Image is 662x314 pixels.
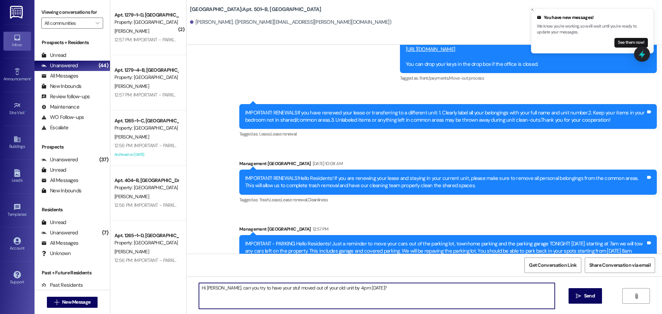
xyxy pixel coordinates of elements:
span: Send [584,292,595,300]
span: Cleanliness [308,197,328,203]
div: (7) [100,227,110,238]
div: Unanswered [41,156,78,163]
span: Trash , [259,197,270,203]
div: Property: [GEOGRAPHIC_DATA] [114,184,178,191]
div: (44) [97,60,110,71]
div: Tagged as: [239,129,657,139]
p: We know you're working, so we'll wait until you're ready to update your messages. [537,23,648,36]
input: All communities [44,18,92,29]
div: Tagged as: [400,73,657,83]
div: Unanswered [41,62,78,69]
a: Inbox [3,32,31,50]
div: IMPORTANT - PARKING Hello Residents! Just a reminder to move your cars out of the parking lot, to... [245,240,646,255]
div: Management [GEOGRAPHIC_DATA] [239,160,657,170]
span: Lease , [259,131,271,137]
div: You have new messages! [537,14,648,21]
span: [PERSON_NAME] [114,249,149,255]
div: Unread [41,219,66,226]
div: Apt. 404~B, [GEOGRAPHIC_DATA] [114,177,178,184]
div: Unknown [41,250,71,257]
div: Apt. 1265~1~C, [GEOGRAPHIC_DATA] [114,117,178,124]
i:  [96,20,99,26]
div: Unread [41,166,66,174]
i:  [54,300,59,305]
span: • [27,211,28,216]
div: All Messages [41,240,78,247]
div: Past Residents [41,282,83,289]
span: Rent/payments , [420,75,449,81]
label: Viewing conversations for [41,7,103,18]
div: Property: [GEOGRAPHIC_DATA] [114,124,178,132]
div: [PERSON_NAME]. ([PERSON_NAME][EMAIL_ADDRESS][PERSON_NAME][DOMAIN_NAME]) [190,19,391,26]
div: All Messages [41,72,78,80]
div: Apt. 1279~1~D, [GEOGRAPHIC_DATA] [114,11,178,19]
button: See them now! [614,38,648,48]
button: Send [569,288,602,304]
div: Archived on [DATE] [114,150,179,159]
a: Account [3,235,31,254]
div: Apt. 1265~1~D, [GEOGRAPHIC_DATA] [114,232,178,239]
div: Maintenance [41,103,79,111]
a: [URL][DOMAIN_NAME] [406,46,455,53]
div: Stadium Crossing Residents: Please fill out the Move-Out Form before dropping off your keys so yo... [406,24,646,68]
span: Move-out process [449,75,484,81]
div: Escalate [41,124,68,131]
div: IMPORTANT! RENEWALSIf you have renewed your lease or transferring to a different unit: 1. Clearly... [245,109,646,124]
span: [PERSON_NAME] [114,28,149,34]
span: [PERSON_NAME] [114,134,149,140]
button: Get Conversation Link [524,257,581,273]
div: Prospects + Residents [34,39,110,46]
textarea: Hi [PERSON_NAME], can you try to have your stuf moved out of your old unit by 4pm [DATE]? [199,283,555,309]
div: New Inbounds [41,187,81,194]
div: Management [GEOGRAPHIC_DATA] [239,225,657,235]
button: Close toast [529,6,536,13]
div: Prospects [34,143,110,151]
span: [PERSON_NAME] [114,83,149,89]
span: Lease , [270,197,281,203]
div: Unanswered [41,229,78,236]
span: Lease renewal , [281,197,308,203]
img: ResiDesk Logo [10,6,24,19]
div: Apt. 1279~4~B, [GEOGRAPHIC_DATA] [114,67,178,74]
button: Share Conversation via email [585,257,655,273]
span: New Message [62,298,90,306]
a: Templates • [3,201,31,220]
span: • [31,75,32,80]
div: Residents [34,206,110,213]
div: New Inbounds [41,83,81,90]
i:  [634,293,639,299]
div: (37) [98,154,110,165]
a: Site Visit • [3,100,31,118]
div: Review follow-ups [41,93,90,100]
div: Unread [41,52,66,59]
span: Get Conversation Link [529,262,576,269]
span: [PERSON_NAME] [114,193,149,200]
span: • [25,109,26,114]
div: All Messages [41,177,78,184]
div: Property: [GEOGRAPHIC_DATA] [114,74,178,81]
b: [GEOGRAPHIC_DATA]: Apt. 501~B, [GEOGRAPHIC_DATA] [190,6,321,13]
div: IMPORTANT! RENEWALS!Hello Residents! If you are renewing your lease and staying in your current u... [245,175,646,190]
a: Buildings [3,133,31,152]
a: Leads [3,167,31,186]
div: [DATE] 10:08 AM [311,160,343,167]
span: Lease renewal [271,131,297,137]
div: 12:57 PM [311,225,329,233]
button: New Message [47,297,98,308]
div: Property: [GEOGRAPHIC_DATA] [114,239,178,246]
div: Property: [GEOGRAPHIC_DATA] [114,19,178,26]
a: Support [3,269,31,287]
div: Past + Future Residents [34,269,110,276]
div: Tagged as: [239,195,657,205]
span: Share Conversation via email [589,262,651,269]
div: WO Follow-ups [41,114,84,121]
i:  [576,293,581,299]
